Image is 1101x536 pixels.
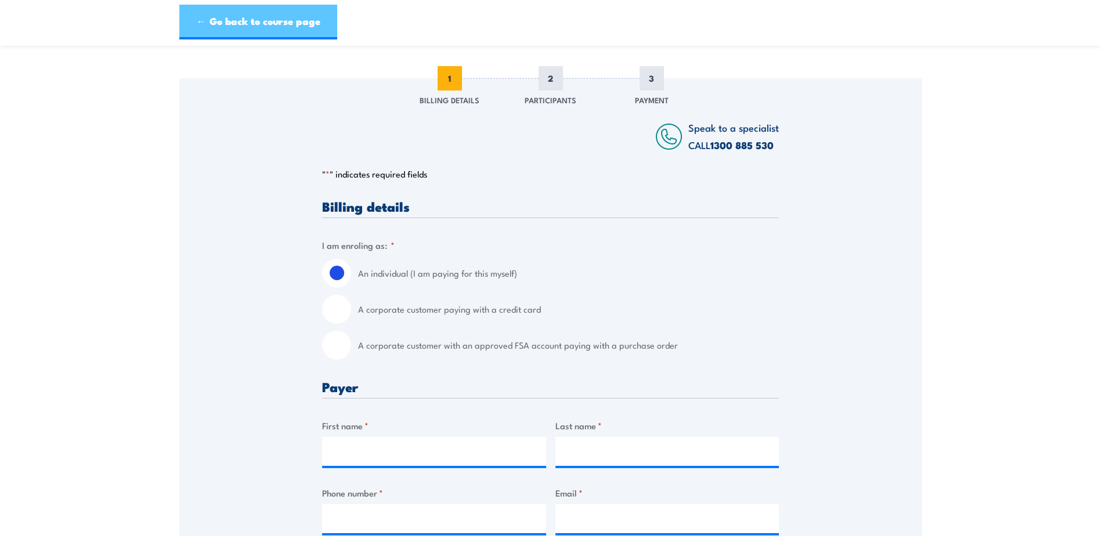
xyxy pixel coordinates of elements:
span: 2 [539,66,563,90]
label: Email [555,486,779,499]
span: 1 [438,66,462,90]
h3: Payer [322,380,779,393]
span: 3 [640,66,664,90]
label: Last name [555,419,779,432]
span: Participants [525,94,576,106]
label: An individual (I am paying for this myself) [358,259,779,288]
label: First name [322,419,546,432]
label: A corporate customer paying with a credit card [358,295,779,324]
a: 1300 885 530 [710,137,774,153]
span: Speak to a specialist CALL [688,120,779,152]
label: Phone number [322,486,546,499]
label: A corporate customer with an approved FSA account paying with a purchase order [358,331,779,360]
legend: I am enroling as: [322,238,395,252]
span: Billing Details [420,94,479,106]
a: ← Go back to course page [179,5,337,39]
h3: Billing details [322,200,779,213]
span: Payment [635,94,669,106]
p: " " indicates required fields [322,168,779,180]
